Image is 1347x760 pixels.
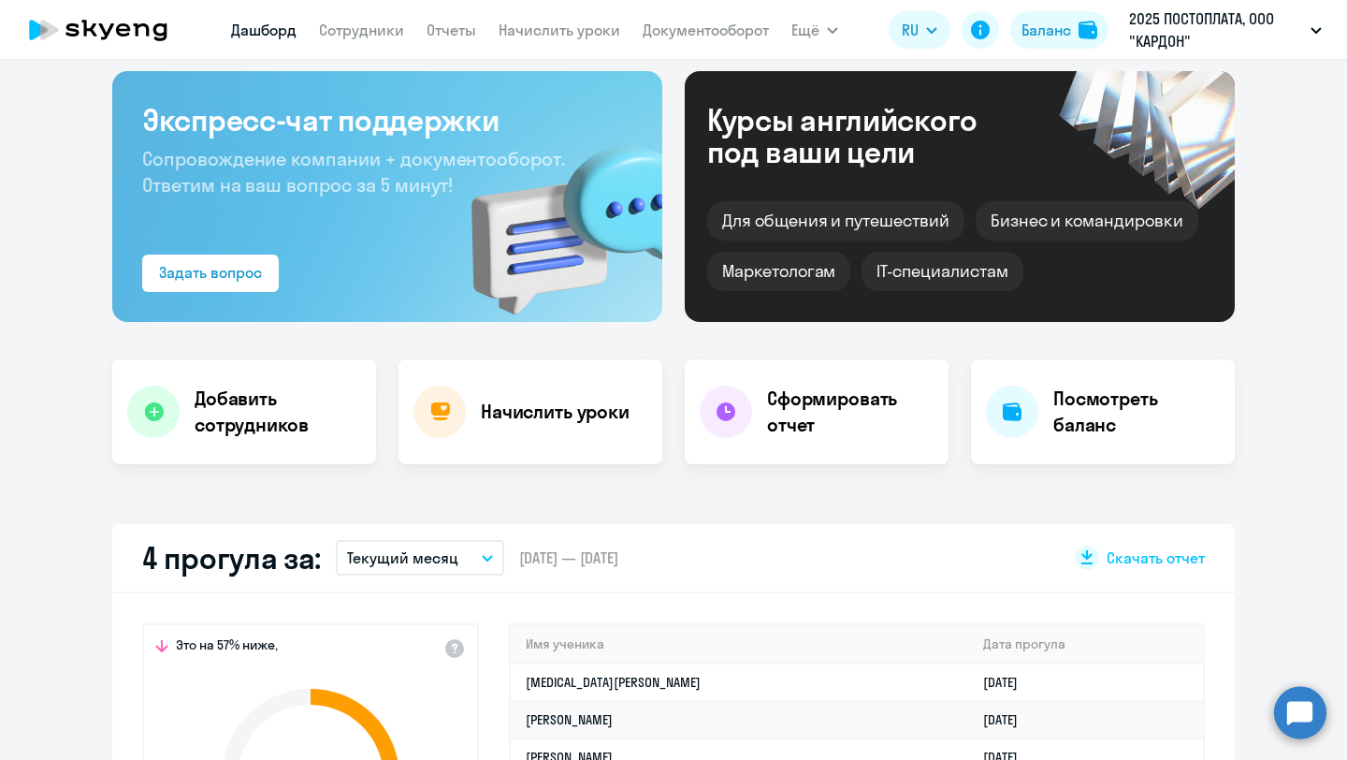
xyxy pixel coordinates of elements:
[767,386,934,438] h4: Сформировать отчет
[176,636,278,659] span: Это на 57% ниже,
[791,11,838,49] button: Ещё
[336,540,504,576] button: Текущий месяц
[142,539,321,577] h2: 4 прогула за:
[526,674,701,691] a: [MEDICAL_DATA][PERSON_NAME]
[159,261,262,284] div: Задать вопрос
[968,625,1203,664] th: Дата прогула
[511,625,968,664] th: Имя ученика
[1053,386,1220,438] h4: Посмотреть баланс
[983,711,1033,728] a: [DATE]
[1021,19,1071,41] div: Баланс
[983,674,1033,691] a: [DATE]
[347,547,458,569] p: Текущий месяц
[481,399,630,425] h4: Начислить уроки
[195,386,361,438] h4: Добавить сотрудников
[862,252,1022,291] div: IT-специалистам
[1120,7,1331,52] button: 2025 ПОСТОПЛАТА, ООО "КАРДОН"
[231,21,297,39] a: Дашборд
[1079,21,1097,39] img: balance
[976,201,1198,241] div: Бизнес и командировки
[519,548,618,568] span: [DATE] — [DATE]
[427,21,476,39] a: Отчеты
[142,255,279,292] button: Задать вопрос
[319,21,404,39] a: Сотрудники
[142,101,632,139] h3: Экспресс-чат поддержки
[1107,548,1205,568] span: Скачать отчет
[142,147,565,197] span: Сопровождение компании + документооборот. Ответим на ваш вопрос за 5 минут!
[889,11,950,49] button: RU
[707,104,1027,168] div: Курсы английского под ваши цели
[643,21,769,39] a: Документооборот
[902,19,919,41] span: RU
[444,111,662,322] img: bg-img
[499,21,620,39] a: Начислить уроки
[1010,11,1108,49] button: Балансbalance
[526,711,613,728] a: [PERSON_NAME]
[1129,7,1303,52] p: 2025 ПОСТОПЛАТА, ООО "КАРДОН"
[707,201,964,241] div: Для общения и путешествий
[791,19,819,41] span: Ещё
[707,252,850,291] div: Маркетологам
